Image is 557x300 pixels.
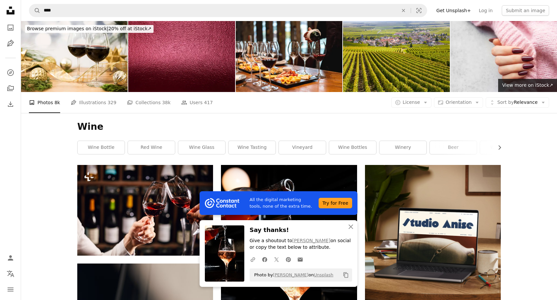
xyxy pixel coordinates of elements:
button: Language [4,267,17,280]
a: Collections 38k [127,92,171,113]
span: 417 [204,99,213,106]
button: Clear [396,4,411,17]
a: Share on Twitter [271,253,282,266]
a: Share on Facebook [259,253,271,266]
a: Photos [4,21,17,34]
a: white wine [480,141,527,154]
h1: Wine [77,121,501,133]
a: Download History [4,98,17,111]
button: Sort byRelevance [486,97,549,108]
a: Log in / Sign up [4,251,17,265]
img: file-1754318165549-24bf788d5b37 [205,198,239,208]
button: Copy to clipboard [340,269,351,281]
a: Two people clinking with glasses of red wine, celebrating success or speaking toast in wine resta... [77,207,213,213]
img: Red background [128,21,235,92]
a: [PERSON_NAME] [292,238,330,243]
form: Find visuals sitewide [29,4,427,17]
a: Share over email [294,253,306,266]
a: wine tasting [229,141,276,154]
a: Get Unsplash+ [432,5,475,16]
a: wine bottles [329,141,376,154]
a: winery [379,141,426,154]
button: scroll list to the right [494,141,501,154]
span: View more on iStock ↗ [502,82,553,88]
button: Orientation [434,97,483,108]
img: Sommelier serving glasses of winetasting event [236,21,342,92]
img: Burgundy vineyards [343,21,449,92]
img: Two people clinking with glasses of red wine, celebrating success or speaking toast in wine resta... [77,165,213,255]
span: Orientation [446,100,472,105]
a: vineyard [279,141,326,154]
span: 20% off at iStock ↗ [27,26,152,31]
a: Illustrations 329 [71,92,116,113]
img: Elegant woman's hand with deep burgundy nails holding a soft pink sweater against a textured back... [450,21,557,92]
span: Browse premium images on iStock | [27,26,108,31]
a: Illustrations [4,37,17,50]
button: Visual search [411,4,427,17]
a: All the digital marketing tools, none of the extra time.Try for Free [200,191,357,215]
button: Search Unsplash [29,4,40,17]
div: Try for Free [319,198,352,208]
a: wine glass [178,141,225,154]
h3: Say thanks! [250,225,352,235]
a: Explore [4,66,17,79]
button: Submit an image [502,5,549,16]
a: red wine [128,141,175,154]
span: Photo by on [251,270,333,280]
a: Share on Pinterest [282,253,294,266]
button: License [391,97,432,108]
a: Unsplash [314,272,333,277]
span: 329 [108,99,116,106]
img: Christmas holiday party, wine tasting event. [21,21,128,92]
span: 38k [162,99,171,106]
span: Relevance [497,99,538,106]
a: Collections [4,82,17,95]
p: Give a shoutout to on social or copy the text below to attribute. [250,238,352,251]
a: wine bottle [78,141,125,154]
a: [PERSON_NAME] [273,272,308,277]
a: View more on iStock↗ [498,79,557,92]
span: Sort by [497,100,514,105]
span: All the digital marketing tools, none of the extra time. [250,196,313,210]
a: Users 417 [181,92,213,113]
span: License [403,100,420,105]
a: Browse premium images on iStock|20% off at iStock↗ [21,21,157,37]
a: beer [430,141,477,154]
button: Menu [4,283,17,296]
a: Log in [475,5,496,16]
